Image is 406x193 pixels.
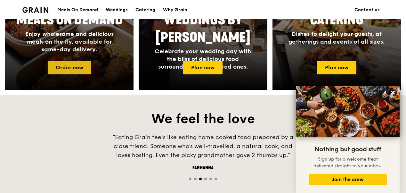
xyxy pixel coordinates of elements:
[204,178,207,180] span: Go to slide 4
[199,178,202,180] span: Go to slide 3
[163,0,187,20] div: Why Grain
[314,146,381,153] span: Nothing but good stuff
[107,165,299,171] div: Farhanna
[102,0,132,20] a: Weddings
[106,0,128,20] div: Weddings
[309,174,387,185] button: Join the crew
[288,30,385,45] span: Dishes to delight your guests, at gatherings and events of all sizes.
[135,0,155,20] div: Catering
[317,61,356,74] a: Plan now
[310,13,363,28] span: Catering
[215,178,217,180] span: Go to slide 6
[22,7,48,13] img: Grain
[155,48,251,70] span: Celebrate your wedding day with the bliss of delicious food surrounded by your loved ones.
[132,0,159,20] a: Catering
[25,30,114,53] span: Enjoy wholesome and delicious meals on the fly, available for same-day delivery.
[296,86,400,137] img: DSC07876-Edit02-Large.jpeg
[194,178,197,180] span: Go to slide 2
[159,0,191,20] a: Why Grain
[351,0,384,20] a: Contact us
[57,0,98,20] div: Meals On Demand
[209,178,212,180] span: Go to slide 5
[189,178,191,180] span: Go to slide 1
[48,61,91,74] a: Order now
[183,61,223,74] a: Plan now
[16,13,123,28] span: Meals On Demand
[388,88,398,98] button: Close
[313,156,382,169] span: Sign up for a welcome treat delivered straight to your inbox.
[107,133,299,160] div: “Eating Grain feels like eating home cooked food prepared by a close friend. Someone who’s well-t...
